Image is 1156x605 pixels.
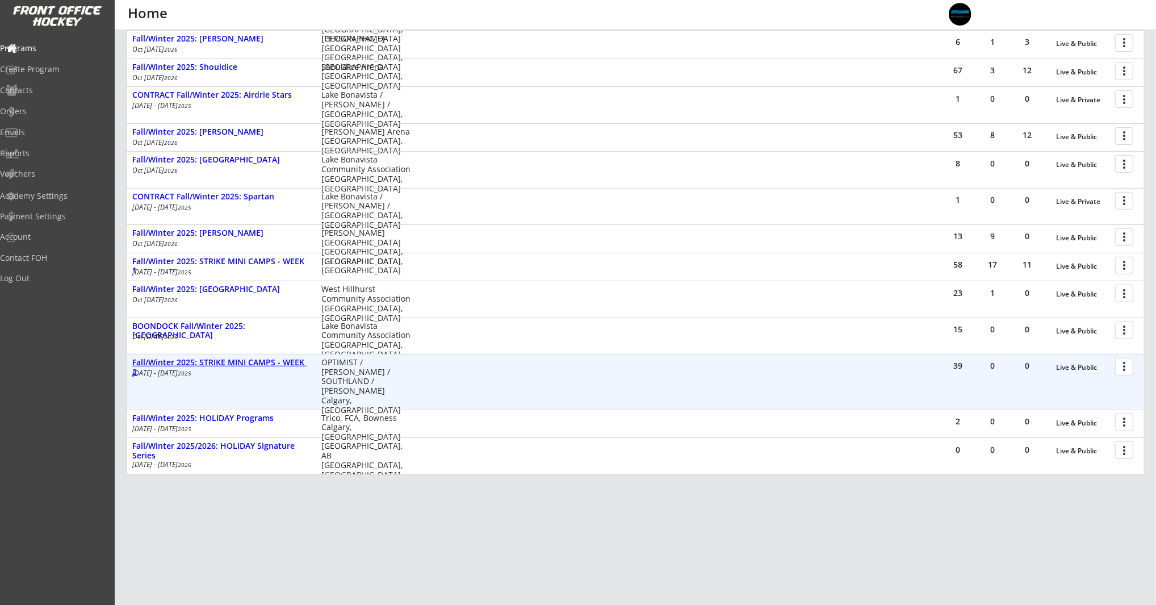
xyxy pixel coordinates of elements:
[178,102,191,110] em: 2025
[941,326,975,333] div: 15
[1115,192,1133,210] button: more_vert
[1010,160,1044,168] div: 0
[132,425,306,432] div: [DATE] - [DATE]
[1056,290,1109,298] div: Live & Public
[164,240,178,248] em: 2026
[941,261,975,269] div: 58
[164,45,178,53] em: 2026
[1115,358,1133,375] button: more_vert
[132,204,306,211] div: [DATE] - [DATE]
[321,322,411,360] div: Lake Bonavista Community Association [GEOGRAPHIC_DATA], [GEOGRAPHIC_DATA]
[321,257,411,276] div: [GEOGRAPHIC_DATA], [GEOGRAPHIC_DATA]
[132,139,306,146] div: Oct [DATE]
[321,441,411,479] div: [GEOGRAPHIC_DATA], AB [GEOGRAPHIC_DATA], [GEOGRAPHIC_DATA]
[941,95,975,103] div: 1
[1056,133,1109,141] div: Live & Public
[321,228,411,266] div: [PERSON_NAME][GEOGRAPHIC_DATA] [GEOGRAPHIC_DATA], [GEOGRAPHIC_DATA]
[132,127,309,137] div: Fall/Winter 2025: [PERSON_NAME]
[1056,447,1109,455] div: Live & Public
[321,127,411,156] div: [PERSON_NAME] Arena [GEOGRAPHIC_DATA], [GEOGRAPHIC_DATA]
[178,425,191,433] em: 2025
[1115,257,1133,274] button: more_vert
[132,370,306,377] div: [DATE] - [DATE]
[321,155,411,193] div: Lake Bonavista Community Association [GEOGRAPHIC_DATA], [GEOGRAPHIC_DATA]
[975,418,1010,425] div: 0
[1010,131,1044,139] div: 12
[1056,40,1109,48] div: Live & Public
[975,95,1010,103] div: 0
[178,203,191,211] em: 2025
[1115,322,1133,339] button: more_vert
[1010,38,1044,46] div: 3
[1115,62,1133,80] button: more_vert
[1115,228,1133,246] button: more_vert
[941,38,975,46] div: 6
[1010,289,1044,297] div: 0
[1115,441,1133,459] button: more_vert
[321,414,411,442] div: Trico, FCA, Bowness Calgary, [GEOGRAPHIC_DATA]
[164,139,178,147] em: 2026
[941,418,975,425] div: 2
[132,269,306,276] div: [DATE] - [DATE]
[941,196,975,204] div: 1
[941,446,975,454] div: 0
[1056,364,1109,372] div: Live & Public
[178,268,191,276] em: 2025
[1056,262,1109,270] div: Live & Public
[164,333,178,341] em: 2026
[132,333,306,340] div: Oct [DATE]
[132,74,306,81] div: Oct [DATE]
[132,461,306,468] div: [DATE] - [DATE]
[132,90,309,100] div: CONTRACT Fall/Winter 2025: Airdrie Stars
[132,62,309,72] div: Fall/Winter 2025: Shouldice
[164,74,178,82] em: 2026
[178,461,191,469] em: 2026
[1115,155,1133,173] button: more_vert
[132,257,309,276] div: Fall/Winter 2025: STRIKE MINI CAMPS - WEEK 1
[975,446,1010,454] div: 0
[132,155,309,165] div: Fall/Winter 2025: [GEOGRAPHIC_DATA]
[1115,127,1133,145] button: more_vert
[1010,446,1044,454] div: 0
[132,46,306,53] div: Oct [DATE]
[941,160,975,168] div: 8
[975,289,1010,297] div: 1
[1056,198,1109,206] div: Live & Private
[132,297,306,303] div: Oct [DATE]
[321,34,411,72] div: [PERSON_NAME][GEOGRAPHIC_DATA] [GEOGRAPHIC_DATA], [GEOGRAPHIC_DATA]
[132,441,309,461] div: Fall/Winter 2025/2026: HOLIDAY Signature Series
[321,90,411,128] div: Lake Bonavista / [PERSON_NAME] / [GEOGRAPHIC_DATA], [GEOGRAPHIC_DATA]
[975,326,1010,333] div: 0
[975,261,1010,269] div: 17
[1010,326,1044,333] div: 0
[1010,362,1044,370] div: 0
[1115,34,1133,52] button: more_vert
[1056,327,1109,335] div: Live & Public
[1056,234,1109,242] div: Live & Public
[941,362,975,370] div: 39
[178,369,191,377] em: 2025
[132,285,309,294] div: Fall/Winter 2025: [GEOGRAPHIC_DATA]
[1010,261,1044,269] div: 11
[1010,95,1044,103] div: 0
[321,192,411,230] div: Lake Bonavista / [PERSON_NAME] / [GEOGRAPHIC_DATA], [GEOGRAPHIC_DATA]
[975,362,1010,370] div: 0
[132,322,309,341] div: BOONDOCK Fall/Winter 2025: [GEOGRAPHIC_DATA]
[941,131,975,139] div: 53
[132,192,309,202] div: CONTRACT Fall/Winter 2025: Spartan
[132,102,306,109] div: [DATE] - [DATE]
[1056,161,1109,169] div: Live & Public
[975,232,1010,240] div: 9
[164,166,178,174] em: 2026
[132,167,306,174] div: Oct [DATE]
[321,285,411,323] div: West Hillhurst Community Association [GEOGRAPHIC_DATA], [GEOGRAPHIC_DATA]
[975,160,1010,168] div: 0
[1010,232,1044,240] div: 0
[1010,418,1044,425] div: 0
[1056,68,1109,76] div: Live & Public
[132,414,309,423] div: Fall/Winter 2025: HOLIDAY Programs
[941,232,975,240] div: 13
[164,296,178,304] em: 2026
[1056,419,1109,427] div: Live & Public
[321,358,411,415] div: OPTIMIST / [PERSON_NAME] / SOUTHLAND / [PERSON_NAME] Calgary, [GEOGRAPHIC_DATA]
